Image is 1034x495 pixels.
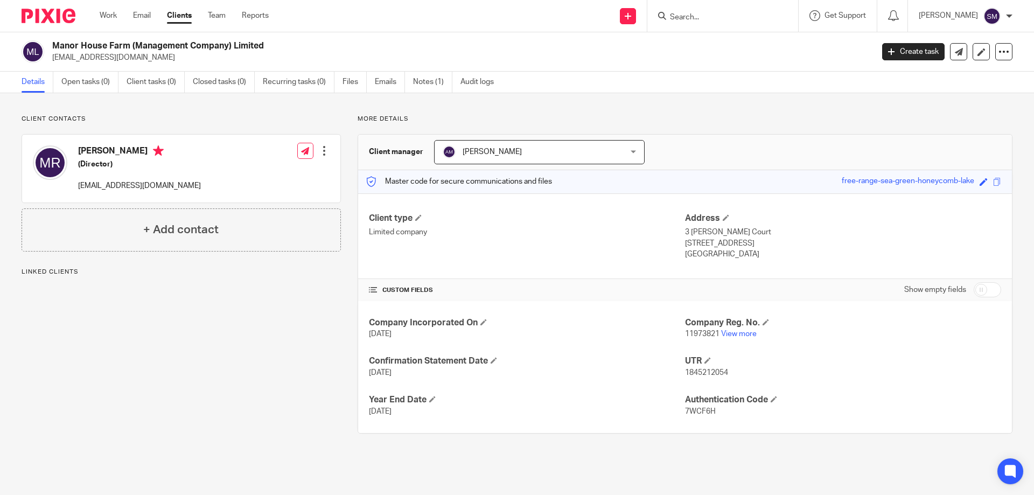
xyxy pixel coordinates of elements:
[127,72,185,93] a: Client tasks (0)
[369,394,685,406] h4: Year End Date
[369,369,392,377] span: [DATE]
[685,394,1001,406] h4: Authentication Code
[366,176,552,187] p: Master code for secure communications and files
[22,268,341,276] p: Linked clients
[263,72,334,93] a: Recurring tasks (0)
[61,72,118,93] a: Open tasks (0)
[143,221,219,238] h4: + Add contact
[208,10,226,21] a: Team
[78,180,201,191] p: [EMAIL_ADDRESS][DOMAIN_NAME]
[358,115,1012,123] p: More details
[193,72,255,93] a: Closed tasks (0)
[369,317,685,329] h4: Company Incorporated On
[369,227,685,238] p: Limited company
[685,408,716,415] span: 7WCF6H
[78,145,201,159] h4: [PERSON_NAME]
[22,9,75,23] img: Pixie
[460,72,502,93] a: Audit logs
[52,40,703,52] h2: Manor House Farm (Management Company) Limited
[22,40,44,63] img: svg%3E
[369,355,685,367] h4: Confirmation Statement Date
[825,12,866,19] span: Get Support
[685,213,1001,224] h4: Address
[669,13,766,23] input: Search
[242,10,269,21] a: Reports
[22,72,53,93] a: Details
[685,355,1001,367] h4: UTR
[369,147,423,157] h3: Client manager
[685,249,1001,260] p: [GEOGRAPHIC_DATA]
[33,145,67,180] img: svg%3E
[685,369,728,377] span: 1845212054
[369,408,392,415] span: [DATE]
[919,10,978,21] p: [PERSON_NAME]
[100,10,117,21] a: Work
[685,317,1001,329] h4: Company Reg. No.
[369,286,685,295] h4: CUSTOM FIELDS
[685,238,1001,249] p: [STREET_ADDRESS]
[721,330,757,338] a: View more
[343,72,367,93] a: Files
[443,145,456,158] img: svg%3E
[375,72,405,93] a: Emails
[463,148,522,156] span: [PERSON_NAME]
[904,284,966,295] label: Show empty fields
[167,10,192,21] a: Clients
[369,213,685,224] h4: Client type
[133,10,151,21] a: Email
[153,145,164,156] i: Primary
[983,8,1001,25] img: svg%3E
[78,159,201,170] h5: (Director)
[882,43,945,60] a: Create task
[369,330,392,338] span: [DATE]
[52,52,866,63] p: [EMAIL_ADDRESS][DOMAIN_NAME]
[685,330,719,338] span: 11973821
[685,227,1001,238] p: 3 [PERSON_NAME] Court
[22,115,341,123] p: Client contacts
[413,72,452,93] a: Notes (1)
[842,176,974,188] div: free-range-sea-green-honeycomb-lake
